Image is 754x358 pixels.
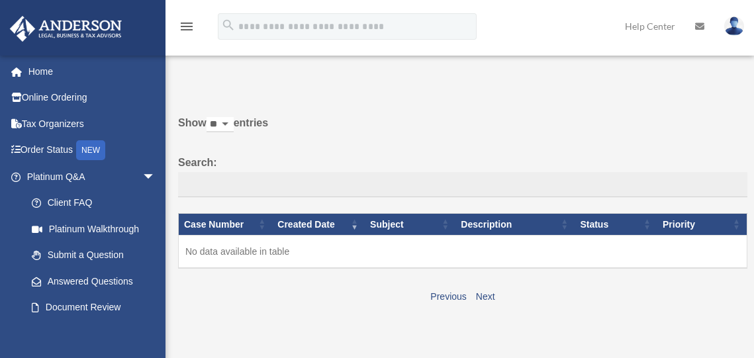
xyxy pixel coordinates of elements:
th: Priority: activate to sort column ascending [657,213,747,236]
select: Showentries [207,117,234,132]
th: Subject: activate to sort column ascending [365,213,455,236]
a: Online Ordering [9,85,175,111]
i: search [221,18,236,32]
th: Case Number: activate to sort column ascending [179,213,273,236]
a: Tax Organizers [9,111,175,137]
a: Order StatusNEW [9,137,175,164]
img: User Pic [724,17,744,36]
a: Submit a Question [19,242,169,269]
img: Anderson Advisors Platinum Portal [6,16,126,42]
label: Search: [178,154,747,197]
a: Next [476,291,495,302]
a: Previous [430,291,466,302]
div: NEW [76,140,105,160]
a: Home [9,58,175,85]
i: menu [179,19,195,34]
a: Document Review [19,294,169,321]
th: Status: activate to sort column ascending [575,213,657,236]
span: arrow_drop_down [142,163,169,191]
a: Platinum Walkthrough [19,216,169,242]
td: No data available in table [179,236,747,269]
th: Created Date: activate to sort column ascending [272,213,365,236]
th: Description: activate to sort column ascending [455,213,575,236]
a: Platinum Q&Aarrow_drop_down [9,163,169,190]
a: menu [179,23,195,34]
a: Answered Questions [19,268,162,294]
label: Show entries [178,114,747,146]
input: Search: [178,172,747,197]
a: Client FAQ [19,190,169,216]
